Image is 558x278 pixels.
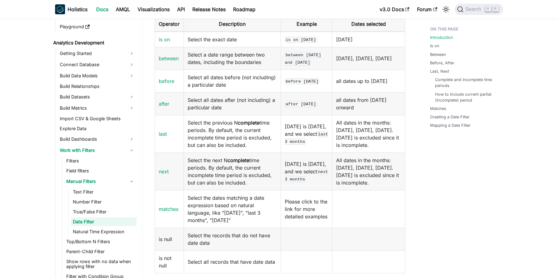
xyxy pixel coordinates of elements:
[227,157,249,163] strong: complete
[184,16,281,32] th: Description
[430,52,446,57] a: Between
[184,92,281,115] td: Select all dates after (not including) a particular date
[184,115,281,153] td: Select the previous N time periods. By default, the current incomplete time period is excluded, b...
[184,250,281,273] td: Select all records that have date data
[58,60,137,70] a: Connect Database
[71,217,137,226] a: Date Filter
[64,157,137,165] a: Filters
[332,92,405,115] td: all dates from [DATE] onward
[376,4,413,14] a: v3.0 Docs
[159,78,174,84] a: before
[58,48,137,58] a: Getting Started
[463,7,485,12] span: Search
[184,228,281,250] td: Select the records that do not have date data
[332,115,405,153] td: All dates in the months: [DATE], [DATE], [DATE]. [DATE] is excluded since it is incomplete.
[184,70,281,92] td: Select all dates before (not including) a particular date
[64,247,137,256] a: Parent-Child Filter
[134,4,173,14] a: Visualizations
[184,32,281,47] td: Select the exact date
[430,106,446,112] a: Matches
[184,190,281,228] td: Select the dates matching a date expression based on natural language, like "[DATE]", "last 3 mon...
[413,4,441,14] a: Forum
[64,257,137,271] a: Show rows with no data when applying filter
[189,4,229,14] a: Release Notes
[159,36,170,43] a: is on
[58,124,137,133] a: Explore Data
[285,37,317,43] code: is on [DATE]
[430,68,449,74] a: Last, Next
[71,207,137,216] a: True/False Filter
[332,153,405,190] td: All dates in the months: [DATE], [DATE], [DATE]. [DATE] is excluded since it is incomplete.
[285,131,328,145] code: last 3 months
[58,134,137,144] a: Build Dashboards
[435,91,497,103] a: How to include current partial (incomplete) period
[155,250,184,273] td: is not null
[285,101,317,107] code: after [DATE]
[184,47,281,70] td: Select a date range between two dates, including the boundaries
[238,120,260,126] strong: complete
[112,4,134,14] a: AMQL
[58,114,137,123] a: Import CSV & Google Sheets
[155,228,184,250] td: is null
[159,168,169,175] a: next
[173,4,189,14] a: API
[332,16,405,32] th: Dates selected
[71,188,137,196] a: Text Filter
[281,153,332,190] td: [DATE] is [DATE], and we select
[435,77,497,89] a: Complete and incomplete time periods
[58,103,137,113] a: Build Metrics
[68,6,87,13] b: Holistics
[159,101,169,107] a: after
[58,92,137,102] a: Build Datasets
[430,34,453,40] a: Introduction
[49,19,142,278] nav: Docs sidebar
[229,4,259,14] a: Roadmap
[58,22,137,31] a: Playground
[64,237,137,246] a: Top/Bottom N Filters
[55,4,87,14] a: HolisticsHolistics
[184,153,281,190] td: Select the next N time periods. By default, the current incomplete time period is excluded, but c...
[332,70,405,92] td: all dates up to [DATE]
[71,198,137,206] a: Number Filter
[492,6,499,12] kbd: K
[159,131,167,137] a: last
[332,47,405,70] td: [DATE], [DATE], [DATE]
[430,60,454,66] a: Before, After
[281,16,332,32] th: Example
[58,145,137,155] a: Work with Filters
[159,206,178,212] a: matches
[455,4,503,15] button: Search (Command+K)
[430,122,471,128] a: Mapping a Date Filter
[285,78,319,84] code: before [DATE]
[281,190,332,228] td: Please click to the link for more detailed examples
[64,166,137,175] a: Field filters
[51,39,137,47] a: Analytics Development
[92,4,112,14] a: Docs
[64,176,137,186] a: Manual Filters
[55,4,65,14] img: Holistics
[441,4,451,14] button: Switch between dark and light mode (currently light mode)
[332,32,405,47] td: [DATE]
[430,114,470,120] a: Creating a Date Filter
[430,43,439,49] a: Is on
[155,16,184,32] th: Operator
[285,52,321,66] code: between [DATE] and [DATE]
[71,227,137,236] a: Natural Time Expression
[285,169,328,182] code: next 3 months
[281,115,332,153] td: [DATE] is [DATE], and we select
[58,71,137,81] a: Build Data Models
[159,55,179,62] a: between
[58,82,137,91] a: Build Relationships
[485,6,491,12] kbd: ⌘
